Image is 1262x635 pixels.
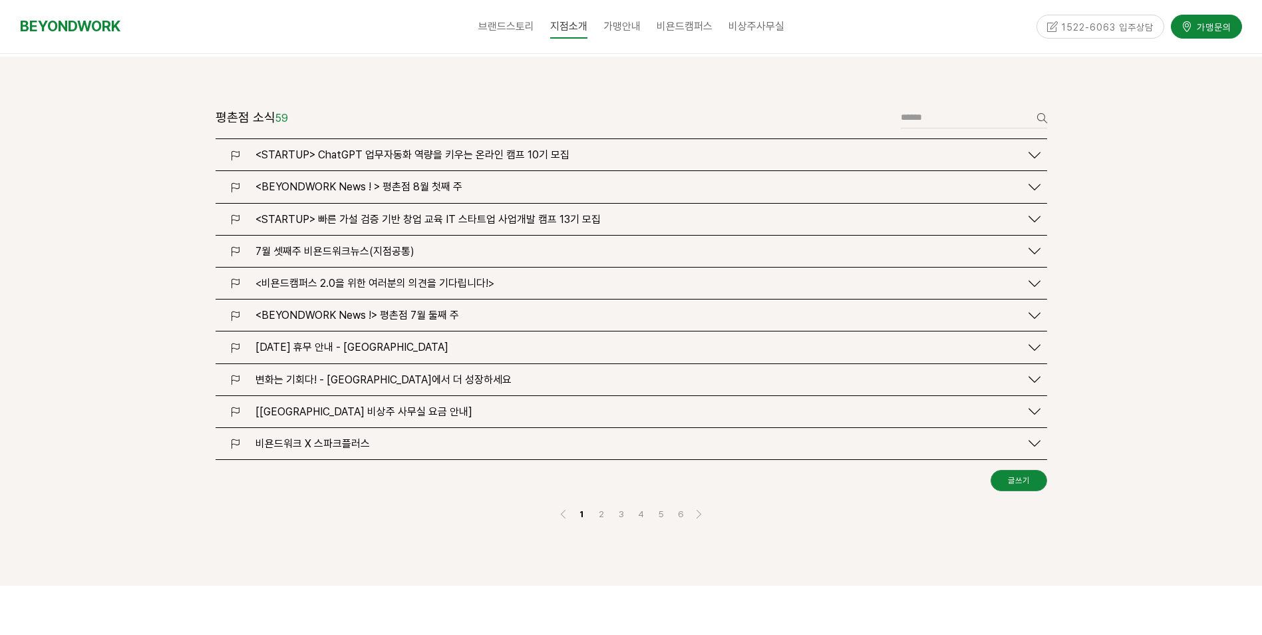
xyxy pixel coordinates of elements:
[255,180,462,193] span: <BEYONDWORK News ! > 평촌점 8월 첫째 주
[593,506,609,522] a: 2
[673,506,689,522] a: 6
[613,506,629,522] a: 3
[991,470,1047,491] a: 글쓰기
[653,506,669,522] a: 5
[1171,14,1242,37] a: 가맹문의
[255,341,448,353] span: [DATE] 휴무 안내 - [GEOGRAPHIC_DATA]
[216,106,288,129] header: 평촌점 소식
[275,112,288,124] em: 59
[478,20,534,33] span: 브랜드스토리
[255,148,569,161] span: <STARTUP> ChatGPT 업무자동화 역량을 키우는 온라인 캠프 10기 모집
[1193,19,1231,33] span: 가맹문의
[728,20,784,33] span: 비상주사무실
[255,245,414,258] span: 7월 셋째주 비욘드워크뉴스(지점공통)
[633,506,649,522] a: 4
[550,15,587,39] span: 지점소개
[255,277,494,290] span: <비욘드캠퍼스 2.0을 위한 여러분의 의견을 기다립니다!>
[255,309,459,321] span: <BEYONDWORK News !> 평촌점 7월 둘째 주
[255,405,472,418] span: [[GEOGRAPHIC_DATA] 비상주 사무실 요금 안내]
[542,10,595,43] a: 지점소개
[255,213,601,226] span: <STARTUP> 빠른 가설 검증 기반 창업 교육 IT 스타트업 사업개발 캠프 13기 모집
[595,10,649,43] a: 가맹안내
[470,10,542,43] a: 브랜드스토리
[20,14,120,39] a: BEYONDWORK
[649,10,720,43] a: 비욘드캠퍼스
[657,20,712,33] span: 비욘드캠퍼스
[255,437,370,450] span: 비욘드워크 X 스파크플러스
[720,10,792,43] a: 비상주사무실
[255,373,512,386] span: 변화는 기회다! - [GEOGRAPHIC_DATA]에서 더 성장하세요
[603,20,641,33] span: 가맹안내
[573,506,589,522] a: 1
